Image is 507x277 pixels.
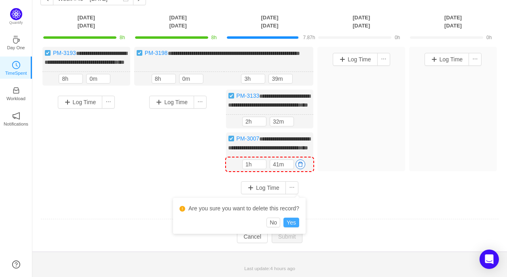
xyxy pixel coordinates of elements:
[4,120,28,128] p: Notifications
[132,13,224,30] th: [DATE] [DATE]
[145,50,168,56] a: PM-3198
[480,250,499,269] div: Open Intercom Messenger
[53,50,76,56] a: PM-3193
[12,114,20,122] a: icon: notificationNotifications
[303,35,315,40] span: 7.87h
[237,230,268,243] button: Cancel
[469,53,482,66] button: icon: ellipsis
[237,92,260,99] a: PM-3133
[224,13,316,30] th: [DATE] [DATE]
[12,63,20,71] a: icon: clock-circleTimeSpent
[333,53,378,66] button: Log Time
[6,95,25,102] p: Workload
[180,204,299,213] div: Are you sure you want to delete this record?
[296,159,305,169] button: icon: delete
[136,50,143,56] img: 10738
[9,20,23,26] p: Quantify
[12,38,20,46] a: icon: coffeeDay One
[486,35,492,40] span: 0h
[40,13,132,30] th: [DATE] [DATE]
[315,13,407,30] th: [DATE] [DATE]
[180,206,185,212] i: icon: exclamation-circle
[120,35,125,40] span: 8h
[228,135,234,142] img: 10738
[194,96,207,109] button: icon: ellipsis
[270,266,295,271] span: 4 hours ago
[377,53,390,66] button: icon: ellipsis
[285,181,298,194] button: icon: ellipsis
[149,96,194,109] button: Log Time
[102,96,115,109] button: icon: ellipsis
[12,89,20,97] a: icon: inboxWorkload
[44,50,51,56] img: 10738
[58,96,103,109] button: Log Time
[10,8,22,20] img: Quantify
[244,266,295,271] span: Last update:
[12,36,20,44] i: icon: coffee
[283,218,299,227] button: Yes
[395,35,400,40] span: 0h
[12,112,20,120] i: icon: notification
[266,218,280,227] button: No
[237,135,260,142] a: PM-3007
[241,181,286,194] button: Log Time
[7,44,25,51] p: Day One
[12,61,20,69] i: icon: clock-circle
[12,260,20,269] a: icon: question-circle
[425,53,469,66] button: Log Time
[407,13,499,30] th: [DATE] [DATE]
[5,69,27,77] p: TimeSpent
[272,230,302,243] button: Submit
[228,92,234,99] img: 10738
[211,35,217,40] span: 8h
[12,86,20,94] i: icon: inbox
